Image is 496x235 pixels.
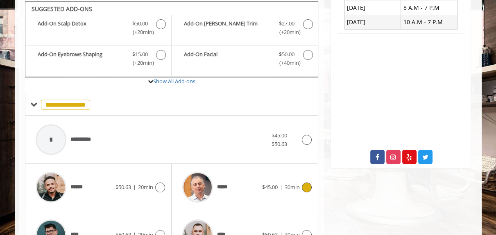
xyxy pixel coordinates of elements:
span: $15.00 [132,50,148,59]
span: (+20min ) [128,28,152,37]
span: (+40min ) [274,59,299,67]
td: [DATE] [344,1,401,15]
span: (+20min ) [128,59,152,67]
span: $27.00 [279,19,294,28]
span: 20min [138,183,153,191]
b: SUGGESTED ADD-ONS [32,5,92,13]
span: | [133,183,136,191]
div: The Made Man Haircut Add-onS [25,1,319,78]
b: Add-On Facial [184,50,271,67]
b: Add-On Eyebrows Shaping [38,50,124,67]
span: 30min [285,183,300,191]
label: Add-On Facial [176,50,314,69]
td: 10 A.M - 7 P.M [401,15,457,29]
a: Show All Add-ons [153,78,195,85]
span: $50.63 [116,183,131,191]
label: Add-On Beard Trim [176,19,314,39]
td: [DATE] [344,15,401,29]
label: Add-On Eyebrows Shaping [29,50,167,69]
td: 8 A.M - 7 P.M [401,1,457,15]
span: $50.00 [279,50,294,59]
b: Add-On [PERSON_NAME] Trim [184,19,271,37]
span: (+20min ) [274,28,299,37]
span: | [280,183,283,191]
span: $45.00 [262,183,278,191]
label: Add-On Scalp Detox [29,19,167,39]
span: $50.00 [132,19,148,28]
span: $45.00 - $50.63 [272,132,290,148]
b: Add-On Scalp Detox [38,19,124,37]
